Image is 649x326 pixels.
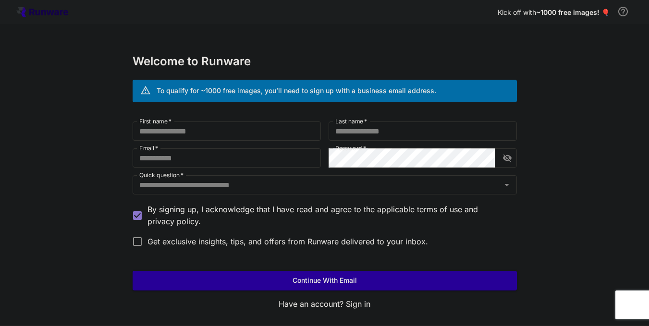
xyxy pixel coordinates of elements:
[133,271,517,290] button: Continue with email
[500,178,514,192] button: Open
[157,85,436,96] div: To qualify for ~1000 free images, you’ll need to sign up with a business email address.
[139,171,184,179] label: Quick question
[417,204,462,216] p: terms of use
[536,8,610,16] span: ~1000 free images! 🎈
[499,149,516,167] button: toggle password visibility
[335,144,366,152] label: Password
[147,216,201,228] p: privacy policy.
[133,298,517,310] p: Have an account?
[139,117,171,125] label: First name
[139,144,158,152] label: Email
[133,55,517,68] h3: Welcome to Runware
[498,8,536,16] span: Kick off with
[417,204,462,216] button: By signing up, I acknowledge that I have read and agree to the applicable and privacy policy.
[346,298,370,310] button: Sign in
[147,236,428,247] span: Get exclusive insights, tips, and offers from Runware delivered to your inbox.
[335,117,367,125] label: Last name
[147,216,201,228] button: By signing up, I acknowledge that I have read and agree to the applicable terms of use and
[613,2,633,21] button: In order to qualify for free credit, you need to sign up with a business email address and click ...
[147,204,509,228] p: By signing up, I acknowledge that I have read and agree to the applicable and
